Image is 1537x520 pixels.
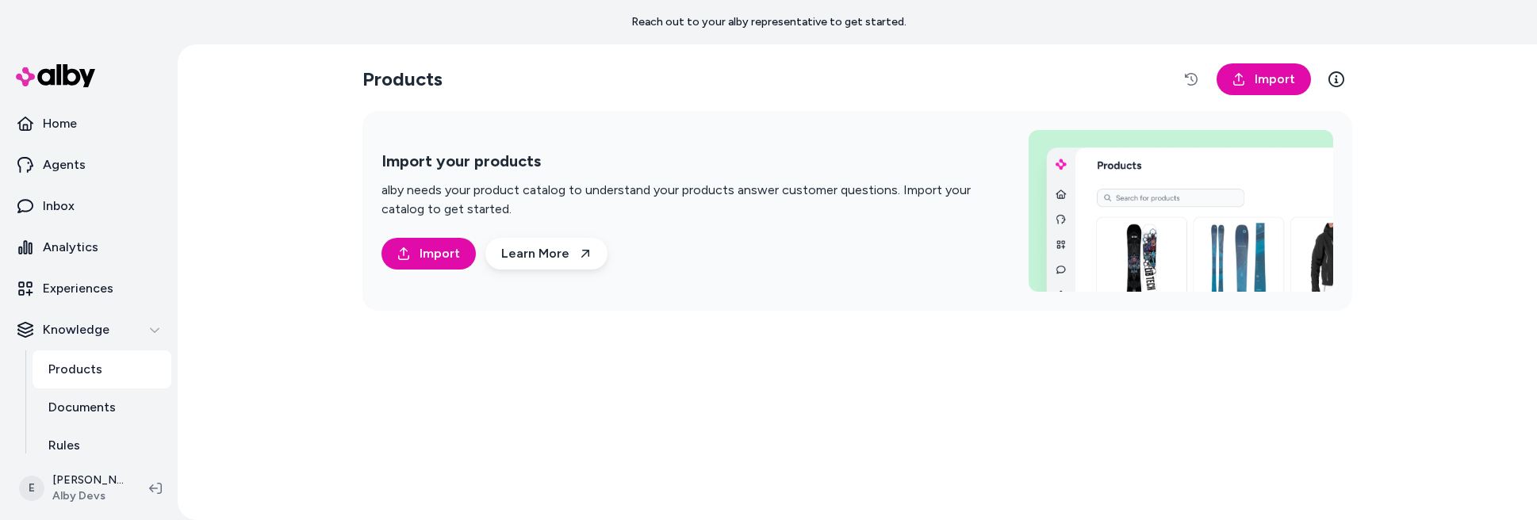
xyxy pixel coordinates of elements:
[43,238,98,257] p: Analytics
[6,228,171,266] a: Analytics
[381,238,476,270] a: Import
[485,238,608,270] a: Learn More
[33,426,171,465] a: Rules
[1255,70,1295,89] span: Import
[6,146,171,184] a: Agents
[52,488,124,504] span: Alby Devs
[48,398,116,417] p: Documents
[362,67,443,92] h2: Products
[43,155,86,174] p: Agents
[6,270,171,308] a: Experiences
[48,436,80,455] p: Rules
[1029,130,1333,292] img: Import your products
[1217,63,1311,95] a: Import
[33,388,171,426] a: Documents
[33,350,171,388] a: Products
[16,64,95,87] img: alby Logo
[6,105,171,143] a: Home
[631,14,906,30] p: Reach out to your alby representative to get started.
[43,320,109,339] p: Knowledge
[48,360,102,379] p: Products
[43,279,113,298] p: Experiences
[43,197,75,216] p: Inbox
[6,311,171,349] button: Knowledge
[19,476,44,501] span: E
[52,472,124,488] p: [PERSON_NAME]
[6,187,171,225] a: Inbox
[43,114,77,133] p: Home
[420,244,460,263] span: Import
[381,151,991,171] h2: Import your products
[10,463,136,514] button: E[PERSON_NAME]Alby Devs
[381,181,991,219] p: alby needs your product catalog to understand your products answer customer questions. Import you...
